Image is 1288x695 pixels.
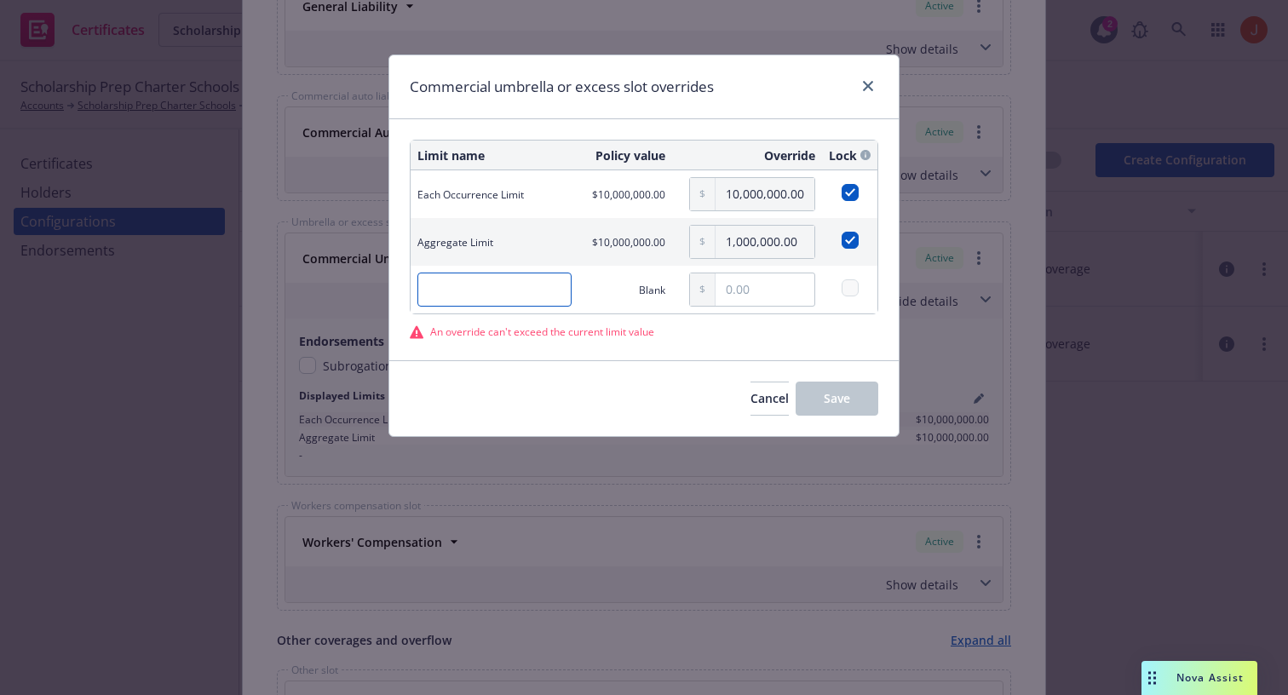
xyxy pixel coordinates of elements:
[829,146,871,164] div: Lock
[411,218,578,266] td: Aggregate Limit
[824,390,850,406] span: Save
[716,226,814,258] input: 0.00
[672,141,822,170] th: Override
[750,390,789,406] span: Cancel
[750,382,789,416] button: Cancel
[410,76,714,98] h1: Commercial umbrella or excess slot overrides
[1141,661,1163,695] div: Drag to move
[578,141,672,170] th: Policy value
[1176,670,1244,685] span: Nova Assist
[592,235,665,250] span: $10,000,000.00
[592,187,665,202] span: $10,000,000.00
[411,170,578,218] td: Each Occurrence Limit
[1141,661,1257,695] button: Nova Assist
[639,283,665,297] span: Blank
[796,382,878,416] button: Save
[430,325,654,339] span: An override can't exceed the current limit value
[411,141,578,170] th: Limit name
[858,76,878,96] a: close
[716,178,814,210] input: 0.00
[716,273,814,306] input: 0.00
